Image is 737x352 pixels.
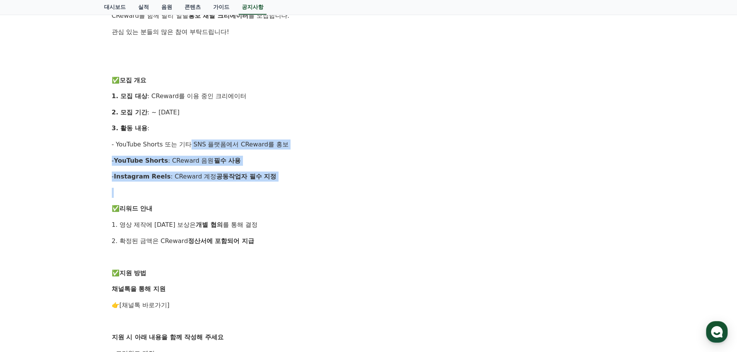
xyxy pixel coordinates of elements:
[112,91,626,101] p: : CReward를 이용 중인 크리에이터
[112,11,626,21] p: CReward를 함께 널리 알릴 를 모집합니다.
[120,301,170,309] a: [채널톡 바로가기]
[112,139,626,150] p: - YouTube Shorts 또는 기타 SNS 플랫폼에서 CReward를 홍보
[188,237,254,245] strong: 정산서에 포함되어 지급
[216,173,276,180] strong: 공동작업자 필수 지정
[120,257,129,263] span: 설정
[112,75,626,85] p: ✅
[112,109,147,116] strong: 2. 모집 기간
[112,285,166,292] strong: 채널톡을 통해 지원
[100,245,149,264] a: 설정
[120,269,147,277] strong: 지원 방법
[120,205,153,212] strong: 리워드 안내
[112,156,626,166] p: - : CReward 음원
[112,236,626,246] p: 2. 확정된 금액은 CReward
[112,268,626,278] p: ✅
[71,257,80,263] span: 대화
[112,333,224,341] strong: 지원 시 아래 내용을 함께 작성해 주세요
[114,173,171,180] strong: Instagram Reels
[120,77,147,84] strong: 모집 개요
[112,27,626,37] p: 관심 있는 분들의 많은 참여 부탁드립니다!
[112,123,626,133] p: :
[188,12,248,19] strong: 홍보 채널 크리에이터
[51,245,100,264] a: 대화
[112,300,626,310] p: 👉
[112,92,147,100] strong: 1. 모집 대상
[2,245,51,264] a: 홈
[24,257,29,263] span: 홈
[214,157,241,164] strong: 필수 사용
[112,220,626,230] p: 1. 영상 제작에 [DATE] 보상은 를 통해 결정
[112,107,626,117] p: : ~ [DATE]
[112,124,147,132] strong: 3. 활동 내용
[196,221,223,228] strong: 개별 협의
[114,157,168,164] strong: YouTube Shorts
[112,204,626,214] p: ✅
[112,172,626,182] p: - : CReward 계정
